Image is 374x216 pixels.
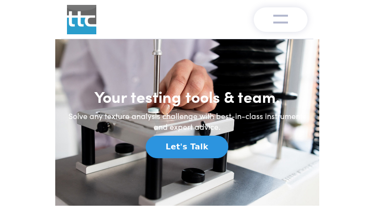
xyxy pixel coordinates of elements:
img: menu-v1.0.png [273,12,288,24]
button: Toggle navigation [254,7,308,32]
img: ttc_logo_1x1_v1.0.png [67,5,96,34]
h1: Your testing tools & team. [67,87,308,106]
button: Let's Talk [146,136,228,158]
h6: Solve any texture analysis challenge with best-in-class instruments and expert advice. [67,110,308,132]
